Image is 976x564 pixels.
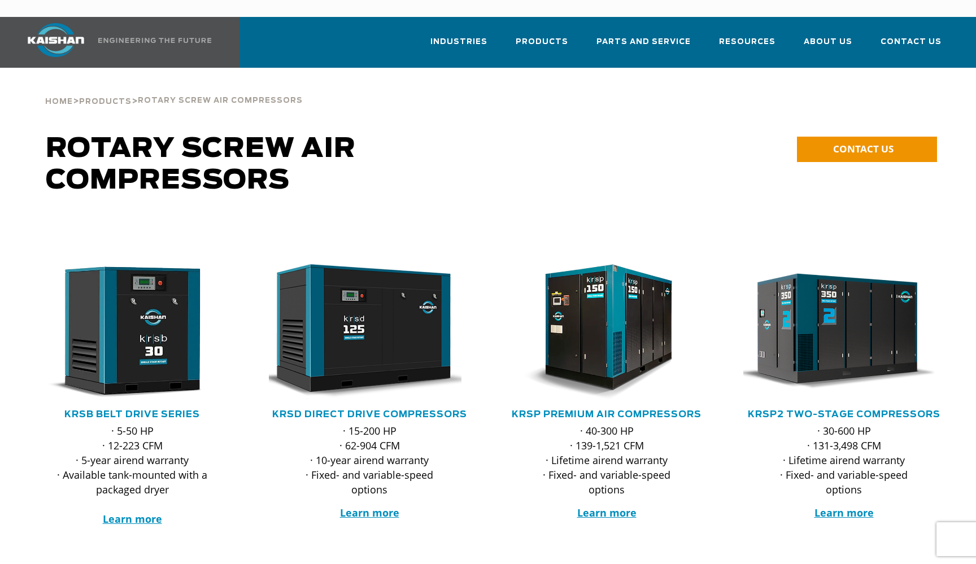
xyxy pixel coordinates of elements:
a: KRSP2 Two-Stage Compressors [748,410,940,419]
span: Resources [719,36,775,49]
span: Home [45,98,73,106]
a: Products [79,96,132,106]
a: Learn more [103,512,162,526]
a: KRSP Premium Air Compressors [512,410,701,419]
div: krsp350 [743,264,944,400]
a: About Us [804,27,852,65]
span: About Us [804,36,852,49]
a: Resources [719,27,775,65]
img: krsd125 [260,264,461,400]
a: Home [45,96,73,106]
span: Parts and Service [596,36,691,49]
img: krsp150 [498,264,699,400]
a: KRSB Belt Drive Series [64,410,200,419]
a: Products [516,27,568,65]
p: · 40-300 HP · 139-1,521 CFM · Lifetime airend warranty · Fixed- and variable-speed options [529,423,685,497]
span: Rotary Screw Air Compressors [138,97,303,104]
span: Contact Us [881,36,942,49]
a: Contact Us [881,27,942,65]
span: Rotary Screw Air Compressors [46,135,356,194]
p: · 30-600 HP · 131-3,498 CFM · Lifetime airend warranty · Fixed- and variable-speed options [766,423,922,497]
span: Products [79,98,132,106]
a: Parts and Service [596,27,691,65]
span: CONTACT US [833,142,894,155]
a: KRSD Direct Drive Compressors [272,410,467,419]
p: · 5-50 HP · 12-223 CFM · 5-year airend warranty · Available tank-mounted with a packaged dryer [54,423,210,526]
img: krsb30 [23,264,224,400]
div: krsd125 [269,264,470,400]
div: krsb30 [32,264,233,400]
div: > > [45,68,303,111]
a: Learn more [577,506,637,519]
p: · 15-200 HP · 62-904 CFM · 10-year airend warranty · Fixed- and variable-speed options [291,423,447,497]
a: Industries [430,27,487,65]
span: Products [516,36,568,49]
img: Engineering the future [98,38,211,43]
a: CONTACT US [797,137,937,162]
img: krsp350 [735,264,936,400]
a: Learn more [340,506,399,519]
div: krsp150 [506,264,707,400]
a: Kaishan USA [14,17,213,68]
img: kaishan logo [14,23,98,57]
span: Industries [430,36,487,49]
a: Learn more [814,506,874,519]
